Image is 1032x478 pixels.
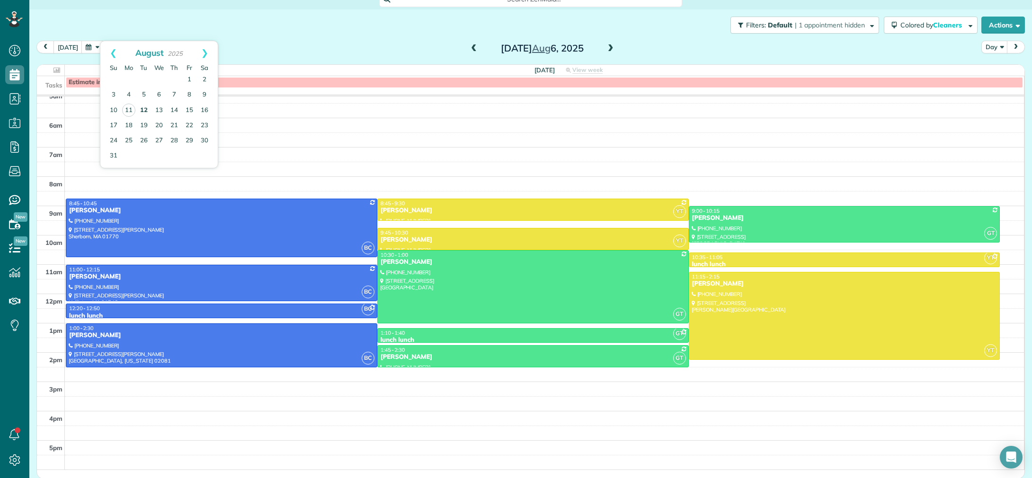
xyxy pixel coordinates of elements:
[151,103,167,118] a: 13
[106,118,121,133] a: 17
[167,133,182,148] a: 28
[135,47,164,58] span: August
[673,327,686,340] span: GT
[106,148,121,164] a: 31
[381,330,405,336] span: 1:10 - 1:40
[69,325,94,331] span: 1:00 - 2:30
[795,21,865,29] span: | 1 appointment hidden
[692,261,997,269] div: lunch lunch
[380,353,686,361] div: [PERSON_NAME]
[900,21,965,29] span: Colored by
[884,17,978,34] button: Colored byCleaners
[136,103,151,118] a: 12
[532,42,551,54] span: Aug
[36,41,54,53] button: prev
[106,87,121,103] a: 3
[69,266,100,273] span: 11:00 - 12:15
[49,92,62,100] span: 5am
[151,118,167,133] a: 20
[14,236,27,246] span: New
[362,242,374,254] span: BC
[984,252,997,264] span: YT
[192,41,218,65] a: Next
[197,72,212,87] a: 2
[572,66,603,74] span: View week
[362,352,374,365] span: BC
[182,118,197,133] a: 22
[768,21,793,29] span: Default
[154,64,164,71] span: Wednesday
[187,64,192,71] span: Friday
[182,133,197,148] a: 29
[49,356,62,364] span: 2pm
[100,41,126,65] a: Prev
[49,327,62,334] span: 1pm
[197,103,212,118] a: 16
[167,103,182,118] a: 14
[45,268,62,276] span: 11am
[380,258,686,266] div: [PERSON_NAME]
[136,133,151,148] a: 26
[49,151,62,158] span: 7am
[381,200,405,207] span: 8:45 - 9:30
[168,50,183,57] span: 2025
[182,72,197,87] a: 1
[673,235,686,247] span: YT
[692,214,997,222] div: [PERSON_NAME]
[53,41,82,53] button: [DATE]
[673,308,686,321] span: GT
[483,43,601,53] h2: [DATE] 6, 2025
[69,331,374,339] div: [PERSON_NAME]
[1007,41,1025,53] button: next
[167,118,182,133] a: 21
[14,212,27,222] span: New
[692,273,720,280] span: 11:15 - 2:15
[106,133,121,148] a: 24
[692,280,997,288] div: [PERSON_NAME]
[136,87,151,103] a: 5
[151,133,167,148] a: 27
[981,41,1008,53] button: Day
[381,347,405,353] span: 1:45 - 2:30
[106,103,121,118] a: 10
[362,303,374,315] span: BC
[121,87,136,103] a: 4
[49,122,62,129] span: 6am
[933,21,963,29] span: Cleaners
[726,17,879,34] a: Filters: Default | 1 appointment hidden
[673,205,686,218] span: YT
[197,118,212,133] a: 23
[380,236,686,244] div: [PERSON_NAME]
[49,209,62,217] span: 9am
[730,17,879,34] button: Filters: Default | 1 appointment hidden
[182,87,197,103] a: 8
[1000,446,1023,469] div: Open Intercom Messenger
[381,229,408,236] span: 9:45 - 10:30
[182,103,197,118] a: 15
[49,444,62,452] span: 5pm
[673,352,686,365] span: GT
[140,64,147,71] span: Tuesday
[49,385,62,393] span: 3pm
[45,297,62,305] span: 12pm
[746,21,766,29] span: Filters:
[197,87,212,103] a: 9
[534,66,555,74] span: [DATE]
[167,87,182,103] a: 7
[984,227,997,240] span: GT
[692,208,720,214] span: 9:00 - 10:15
[381,252,408,258] span: 10:30 - 1:00
[110,64,117,71] span: Sunday
[69,273,374,281] div: [PERSON_NAME]
[69,305,100,312] span: 12:20 - 12:50
[49,180,62,188] span: 8am
[380,336,686,344] div: lunch lunch
[69,207,374,215] div: [PERSON_NAME]
[201,64,208,71] span: Saturday
[125,64,133,71] span: Monday
[380,207,686,215] div: [PERSON_NAME]
[981,17,1025,34] button: Actions
[151,87,167,103] a: 6
[45,239,62,246] span: 10am
[49,415,62,422] span: 4pm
